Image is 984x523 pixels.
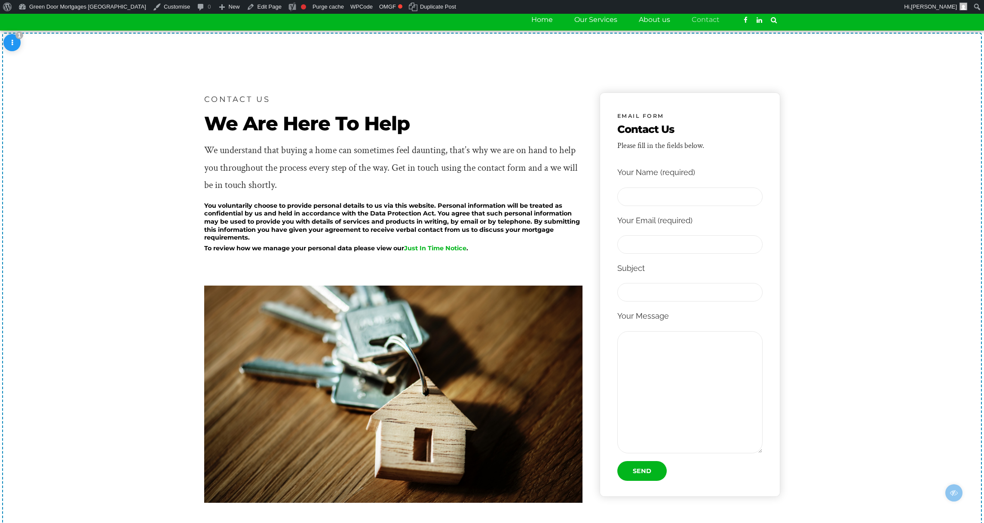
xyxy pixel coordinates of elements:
[617,261,763,275] p: Subject
[617,461,667,481] input: Send
[617,111,664,121] span: EMAIL FORM
[204,111,582,136] span: We Are Here To Help
[617,166,763,179] p: Your Name (required)
[911,3,957,10] span: [PERSON_NAME]
[204,142,582,194] div: We understand that buying a home can sometimes feel daunting, that’s why we are on hand to help y...
[15,31,23,39] span: 1
[574,9,617,31] a: Our Services
[617,123,704,136] span: Contact Us
[204,92,270,106] span: CONTACT US
[945,484,963,501] span: Edit/Preview
[692,9,720,31] a: Contact
[639,9,670,31] a: About us
[617,139,704,153] div: Please fill in the fields below.
[3,34,21,51] span: Edit
[617,166,763,481] form: Contact form
[204,202,582,242] h6: You voluntarily choose to provide personal details to us via this website. Personal information w...
[617,309,763,323] p: Your Message
[617,214,763,228] p: Your Email (required)
[204,244,582,252] h6: To review how we manage your personal data please view our .
[404,244,466,252] a: Just In Time Notice
[531,9,553,31] a: Home
[301,4,306,9] div: Focus keyphrase not set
